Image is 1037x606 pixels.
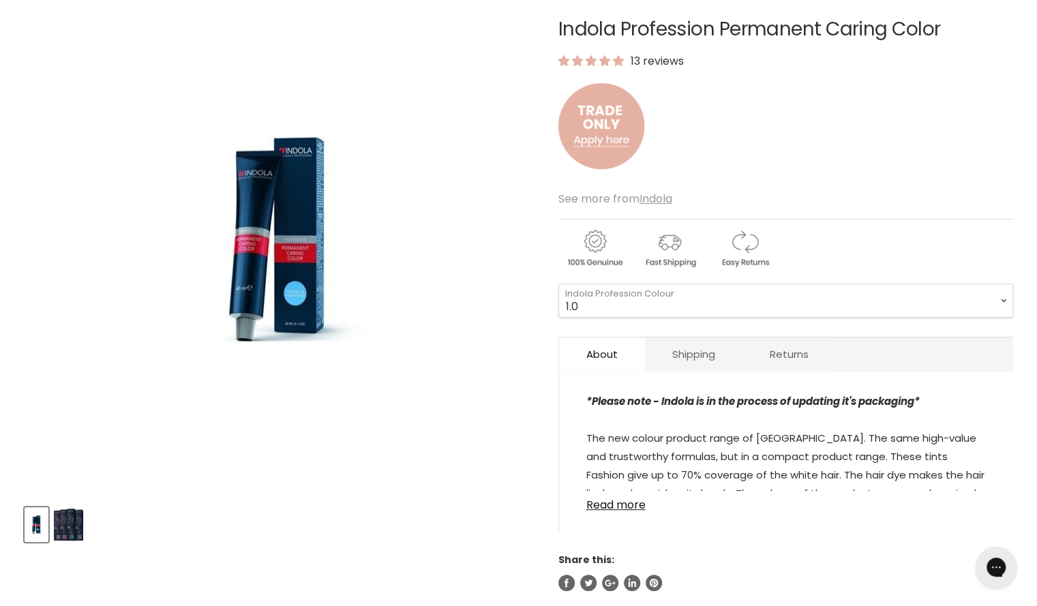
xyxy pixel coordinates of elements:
div: Product thumbnails [22,503,536,542]
span: Share this: [558,553,614,566]
a: About [559,337,645,371]
img: returns.gif [708,228,781,269]
span: 13 reviews [627,53,684,69]
span: The new colour product range of [GEOGRAPHIC_DATA]. The same high-value and trustworthy formulas, ... [586,431,985,519]
button: Indola Profession Permanent Caring Color [52,507,85,542]
h1: Indola Profession Permanent Caring Color [558,19,1013,40]
img: Indola Profession Permanent Caring Color [26,509,47,541]
img: genuine.gif [558,228,631,269]
img: to.png [558,70,644,183]
a: Returns [742,337,836,371]
a: Indola [640,191,672,207]
span: See more from [558,191,672,207]
button: Indola Profession Permanent Caring Color [25,507,48,542]
strong: *Please note - Indola is in the process of updating it's packaging* [586,394,920,408]
span: 4.92 stars [558,53,627,69]
a: Shipping [645,337,742,371]
iframe: Gorgias live chat messenger [969,542,1023,592]
img: shipping.gif [633,228,706,269]
aside: Share this: [558,554,1013,590]
img: Indola Profession Permanent Caring Color [54,509,83,541]
a: Read more [586,491,986,511]
img: Indola Profession Permanent Caring Color [160,59,398,419]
